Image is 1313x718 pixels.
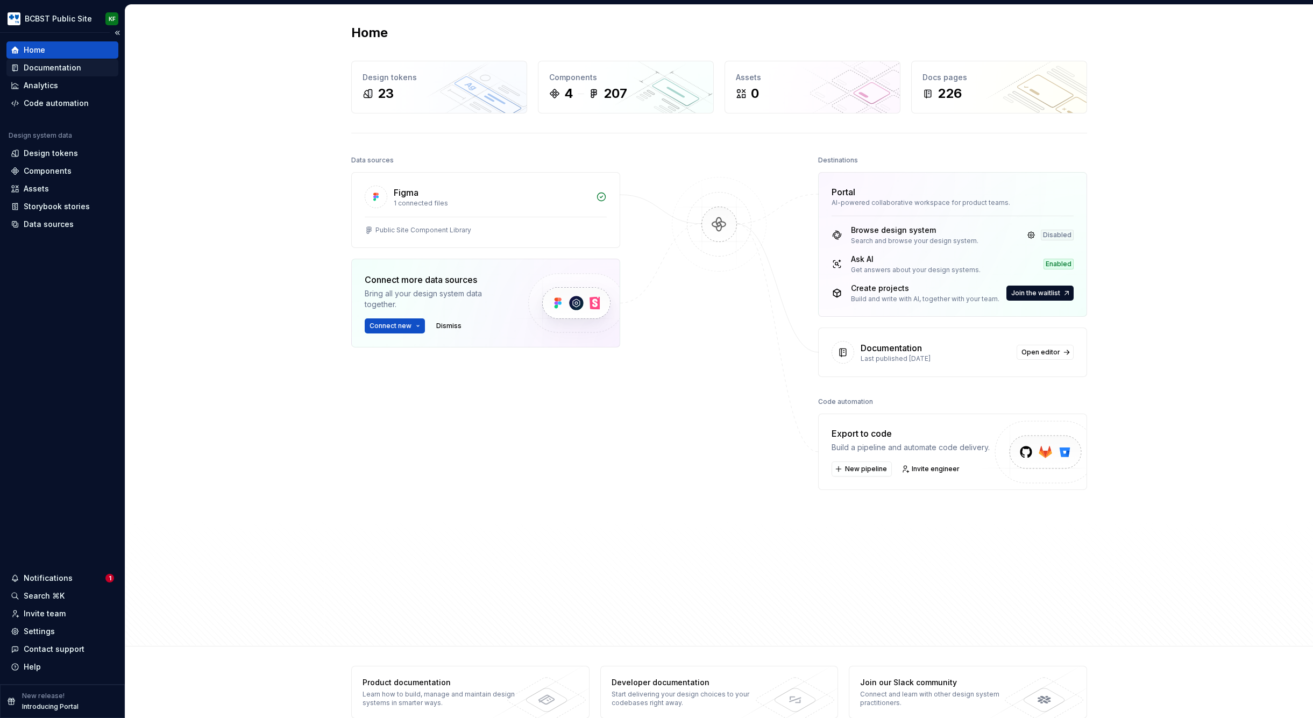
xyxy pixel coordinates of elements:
span: Join the waitlist [1011,289,1060,297]
div: Contact support [24,644,84,655]
a: Docs pages226 [911,61,1087,113]
a: Documentation [6,59,118,76]
div: Disabled [1041,230,1074,240]
img: b44e7a6b-69a5-43df-ae42-963d7259159b.png [8,12,20,25]
div: 23 [378,85,394,102]
a: Settings [6,623,118,640]
div: BCBST Public Site [25,13,92,24]
div: Data sources [351,153,394,168]
div: Product documentation [363,677,519,688]
button: BCBST Public SiteKF [2,7,123,30]
div: Last published [DATE] [861,354,1010,363]
a: Invite engineer [898,461,964,477]
div: Build a pipeline and automate code delivery. [832,442,990,453]
p: Introducing Portal [22,702,79,711]
div: Data sources [24,219,74,230]
button: Connect new [365,318,425,333]
div: Docs pages [922,72,1076,83]
div: Start delivering your design choices to your codebases right away. [612,690,768,707]
a: Code automation [6,95,118,112]
div: Settings [24,626,55,637]
a: Data sources [6,216,118,233]
div: Portal [832,186,855,198]
div: 226 [938,85,962,102]
div: Connect and learn with other design system practitioners. [860,690,1017,707]
a: Figma1 connected filesPublic Site Component Library [351,172,620,248]
span: Invite engineer [912,465,960,473]
div: Bring all your design system data together. [365,288,510,310]
div: 4 [564,85,573,102]
div: Create projects [851,283,999,294]
div: Destinations [818,153,858,168]
div: Browse design system [851,225,978,236]
div: 207 [604,85,627,102]
div: Design tokens [24,148,78,159]
div: 1 connected files [394,199,590,208]
span: Dismiss [436,322,462,330]
button: Notifications1 [6,570,118,587]
button: New pipeline [832,461,892,477]
div: Documentation [861,342,922,354]
div: Design tokens [363,72,516,83]
div: Analytics [24,80,58,91]
div: Components [549,72,702,83]
span: 1 [105,574,114,582]
div: Search ⌘K [24,591,65,601]
a: Open editor [1017,345,1074,360]
div: Search and browse your design system. [851,237,978,245]
a: Components4207 [538,61,714,113]
div: Documentation [24,62,81,73]
a: Home [6,41,118,59]
div: Components [24,166,72,176]
a: Assets0 [725,61,900,113]
div: Join our Slack community [860,677,1017,688]
div: Assets [736,72,889,83]
div: Public Site Component Library [375,226,471,234]
a: Join the waitlist [1006,286,1074,301]
div: Export to code [832,427,990,440]
div: Ask AI [851,254,981,265]
button: Contact support [6,641,118,658]
a: Storybook stories [6,198,118,215]
div: Connect more data sources [365,273,510,286]
h2: Home [351,24,388,41]
div: Notifications [24,573,73,584]
div: Figma [394,186,418,199]
a: Assets [6,180,118,197]
div: Invite team [24,608,66,619]
div: Help [24,662,41,672]
div: Assets [24,183,49,194]
button: Collapse sidebar [110,25,125,40]
div: Get answers about your design systems. [851,266,981,274]
a: Invite team [6,605,118,622]
a: Components [6,162,118,180]
div: KF [109,15,116,23]
div: 0 [751,85,759,102]
button: Help [6,658,118,676]
button: Dismiss [431,318,466,333]
a: Design tokens [6,145,118,162]
div: Code automation [24,98,89,109]
div: Design system data [9,131,72,140]
p: New release! [22,692,65,700]
button: Search ⌘K [6,587,118,605]
div: AI-powered collaborative workspace for product teams. [832,198,1074,207]
span: Connect new [370,322,411,330]
div: Build and write with AI, together with your team. [851,295,999,303]
div: Storybook stories [24,201,90,212]
div: Enabled [1044,259,1074,269]
div: Developer documentation [612,677,768,688]
div: Learn how to build, manage and maintain design systems in smarter ways. [363,690,519,707]
a: Design tokens23 [351,61,527,113]
span: New pipeline [845,465,887,473]
div: Home [24,45,45,55]
span: Open editor [1021,348,1060,357]
div: Code automation [818,394,873,409]
a: Analytics [6,77,118,94]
